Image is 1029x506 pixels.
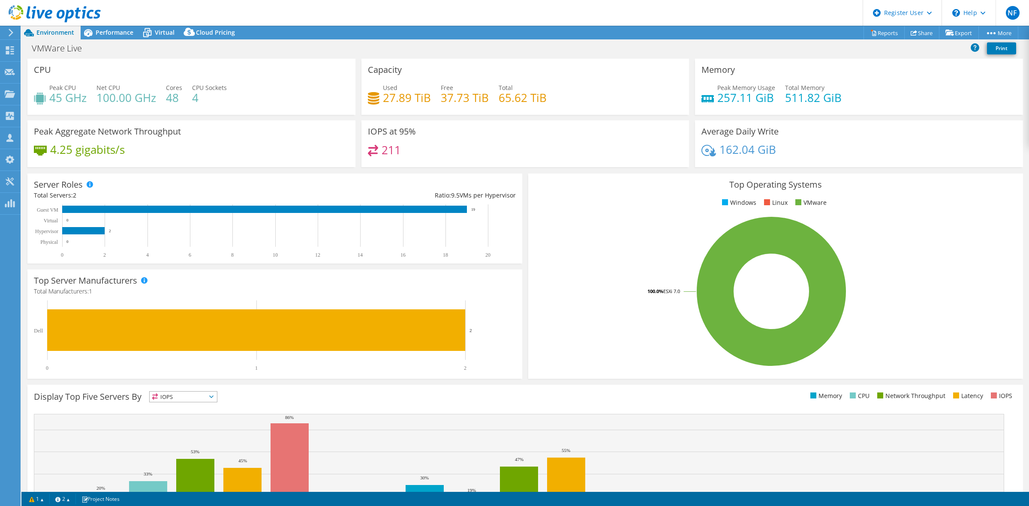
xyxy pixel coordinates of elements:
[196,28,235,36] span: Cloud Pricing
[66,218,69,222] text: 0
[96,84,120,92] span: Net CPU
[719,145,776,154] h4: 162.04 GiB
[285,415,294,420] text: 86%
[273,252,278,258] text: 10
[785,93,842,102] h4: 511.82 GiB
[34,191,275,200] div: Total Servers:
[96,485,105,491] text: 20%
[864,26,905,39] a: Reports
[166,93,182,102] h4: 48
[471,207,475,212] text: 19
[499,93,547,102] h4: 65.62 TiB
[785,84,824,92] span: Total Memory
[44,218,58,224] text: Virtual
[989,391,1012,401] li: IOPS
[793,198,827,207] li: VMware
[368,127,416,136] h3: IOPS at 95%
[464,365,466,371] text: 2
[36,28,74,36] span: Environment
[904,26,939,39] a: Share
[191,449,199,454] text: 53%
[146,252,149,258] text: 4
[382,145,401,155] h4: 211
[150,392,217,402] span: IOPS
[717,84,775,92] span: Peak Memory Usage
[73,191,76,199] span: 2
[441,93,489,102] h4: 37.73 TiB
[535,180,1017,189] h3: Top Operating Systems
[400,252,406,258] text: 16
[34,180,83,189] h3: Server Roles
[808,391,842,401] li: Memory
[46,365,48,371] text: 0
[75,494,126,504] a: Project Notes
[166,84,182,92] span: Cores
[61,252,63,258] text: 0
[701,65,735,75] h3: Memory
[469,328,472,333] text: 2
[717,93,775,102] h4: 257.11 GiB
[315,252,320,258] text: 12
[515,457,524,462] text: 47%
[951,391,983,401] li: Latency
[37,207,58,213] text: Guest VM
[848,391,870,401] li: CPU
[34,65,51,75] h3: CPU
[23,494,50,504] a: 1
[1006,6,1020,20] span: NF
[978,26,1018,39] a: More
[939,26,979,39] a: Export
[562,448,570,453] text: 55%
[420,475,429,480] text: 30%
[368,65,402,75] h3: Capacity
[34,287,516,296] h4: Total Manufacturers:
[34,127,181,136] h3: Peak Aggregate Network Throughput
[192,84,227,92] span: CPU Sockets
[451,191,460,199] span: 9.5
[35,228,58,234] text: Hypervisor
[49,93,87,102] h4: 45 GHz
[485,252,490,258] text: 20
[34,328,43,334] text: Dell
[192,93,227,102] h4: 4
[701,127,779,136] h3: Average Daily Write
[50,145,125,154] h4: 4.25 gigabits/s
[96,93,156,102] h4: 100.00 GHz
[189,252,191,258] text: 6
[96,28,133,36] span: Performance
[238,458,247,463] text: 45%
[109,229,111,233] text: 2
[231,252,234,258] text: 8
[383,84,397,92] span: Used
[383,93,431,102] h4: 27.89 TiB
[875,391,945,401] li: Network Throughput
[762,198,788,207] li: Linux
[443,252,448,258] text: 18
[358,252,363,258] text: 14
[275,191,516,200] div: Ratio: VMs per Hypervisor
[40,239,58,245] text: Physical
[103,252,106,258] text: 2
[663,288,680,294] tspan: ESXi 7.0
[155,28,175,36] span: Virtual
[28,44,95,53] h1: VMWare Live
[987,42,1016,54] a: Print
[499,84,513,92] span: Total
[49,84,76,92] span: Peak CPU
[255,365,258,371] text: 1
[89,287,92,295] span: 1
[952,9,960,17] svg: \n
[720,198,756,207] li: Windows
[441,84,453,92] span: Free
[66,240,69,244] text: 0
[467,488,476,493] text: 19%
[49,494,76,504] a: 2
[647,288,663,294] tspan: 100.0%
[144,471,152,476] text: 33%
[34,276,137,285] h3: Top Server Manufacturers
